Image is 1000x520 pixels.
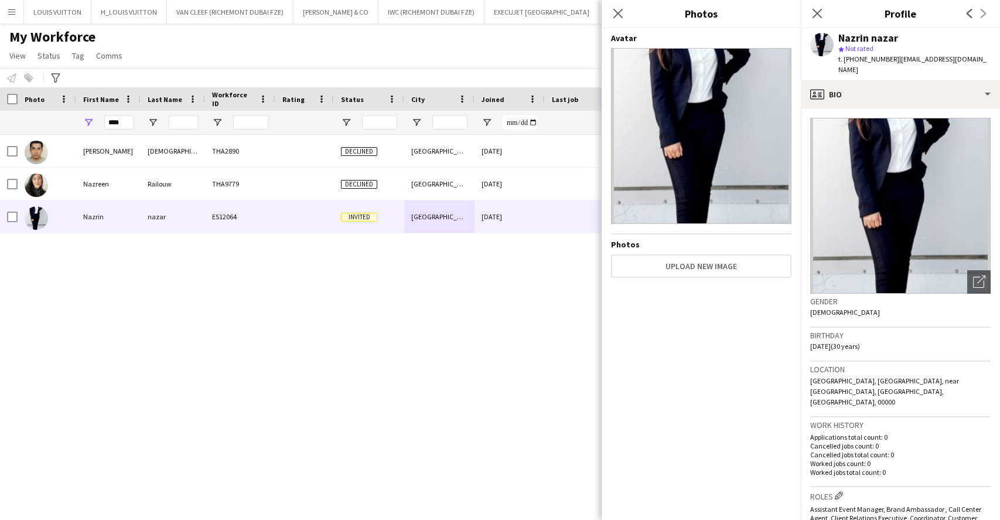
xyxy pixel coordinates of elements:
[148,117,158,128] button: Open Filter Menu
[484,1,599,23] button: EXECUJET [GEOGRAPHIC_DATA]
[810,308,880,317] span: [DEMOGRAPHIC_DATA]
[83,117,94,128] button: Open Filter Menu
[49,71,63,85] app-action-btn: Advanced filters
[845,44,873,53] span: Not rated
[602,6,801,21] h3: Photos
[475,135,545,167] div: [DATE]
[76,135,141,167] div: [PERSON_NAME]
[205,168,275,200] div: THA9779
[25,141,48,164] img: Mohammed Nazrul Islam
[148,95,182,104] span: Last Name
[801,80,1000,108] div: Bio
[141,200,205,233] div: nazar
[482,95,504,104] span: Joined
[76,168,141,200] div: Nazreen
[967,270,991,294] div: Open photos pop-in
[67,48,89,63] a: Tag
[167,1,293,23] button: VAN CLEEF (RICHEMONT DUBAI FZE)
[205,135,275,167] div: THA2890
[404,168,475,200] div: [GEOGRAPHIC_DATA]
[838,55,987,74] span: | [EMAIL_ADDRESS][DOMAIN_NAME]
[341,95,364,104] span: Status
[810,441,991,450] p: Cancelled jobs count: 0
[801,6,1000,21] h3: Profile
[141,135,205,167] div: [DEMOGRAPHIC_DATA]
[293,1,378,23] button: [PERSON_NAME] & CO
[404,200,475,233] div: [GEOGRAPHIC_DATA]
[475,200,545,233] div: [DATE]
[212,117,223,128] button: Open Filter Menu
[25,174,48,197] img: Nazreen Railouw
[810,468,991,477] p: Worked jobs total count: 0
[341,180,377,189] span: Declined
[341,147,377,156] span: Declined
[5,48,30,63] a: View
[72,50,84,61] span: Tag
[482,117,492,128] button: Open Filter Menu
[838,55,899,63] span: t. [PHONE_NUMBER]
[475,168,545,200] div: [DATE]
[282,95,305,104] span: Rating
[83,95,119,104] span: First Name
[432,115,467,130] input: City Filter Input
[810,342,860,351] span: [DATE] (30 years)
[838,33,898,43] div: Nazrin nazar
[9,28,95,46] span: My Workforce
[362,115,397,130] input: Status Filter Input
[25,206,48,230] img: Nazrin nazar
[611,33,791,43] h4: Avatar
[810,376,959,406] span: [GEOGRAPHIC_DATA], [GEOGRAPHIC_DATA], near [GEOGRAPHIC_DATA], [GEOGRAPHIC_DATA], [GEOGRAPHIC_DATA...
[378,1,484,23] button: IWC (RICHEMONT DUBAI FZE)
[810,433,991,441] p: Applications total count: 0
[24,1,91,23] button: LOUIS VUITTON
[552,95,578,104] span: Last job
[810,490,991,502] h3: Roles
[341,213,377,222] span: Invited
[141,168,205,200] div: Railouw
[810,330,991,341] h3: Birthday
[810,450,991,459] p: Cancelled jobs total count: 0
[91,48,127,63] a: Comms
[212,90,254,108] span: Workforce ID
[611,239,791,250] h4: Photos
[96,50,122,61] span: Comms
[810,118,991,294] img: Crew avatar or photo
[404,135,475,167] div: [GEOGRAPHIC_DATA]
[37,50,60,61] span: Status
[503,115,538,130] input: Joined Filter Input
[33,48,65,63] a: Status
[205,200,275,233] div: ES12064
[810,364,991,375] h3: Location
[810,420,991,430] h3: Work history
[611,48,791,224] img: Crew avatar
[104,115,134,130] input: First Name Filter Input
[611,254,791,278] button: Upload new image
[233,115,268,130] input: Workforce ID Filter Input
[810,296,991,307] h3: Gender
[810,459,991,468] p: Worked jobs count: 0
[411,95,425,104] span: City
[91,1,167,23] button: H_LOUIS VUITTON
[411,117,422,128] button: Open Filter Menu
[599,1,658,23] button: TECHNOGYM
[9,50,26,61] span: View
[25,95,45,104] span: Photo
[76,200,141,233] div: Nazrin
[341,117,351,128] button: Open Filter Menu
[169,115,198,130] input: Last Name Filter Input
